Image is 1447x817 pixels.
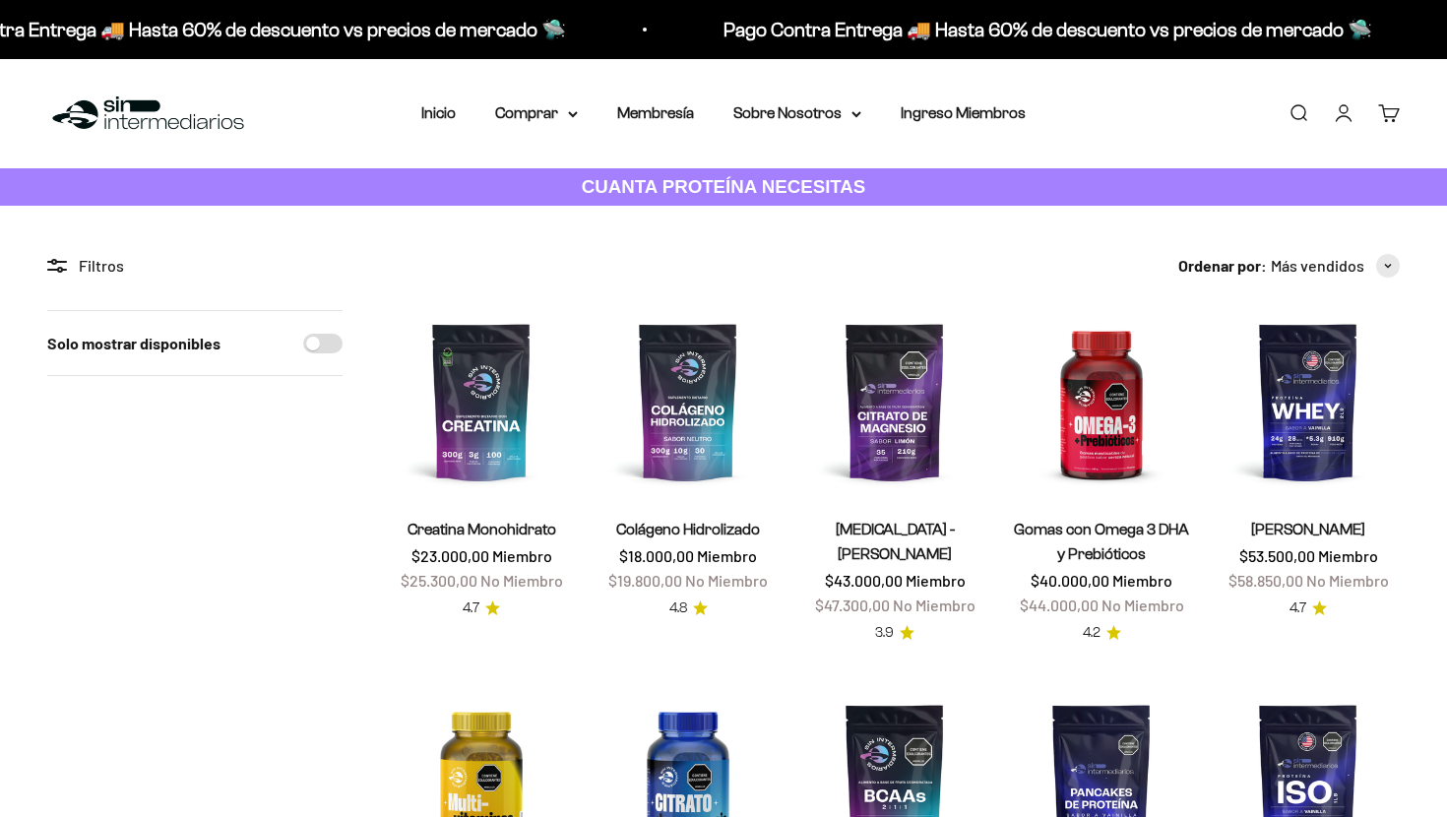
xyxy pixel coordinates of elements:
[1101,596,1184,614] span: No Miembro
[1020,596,1099,614] span: $44.000,00
[825,571,903,590] span: $43.000,00
[697,546,757,565] span: Miembro
[401,571,477,590] span: $25.300,00
[1239,546,1315,565] span: $53.500,00
[906,571,966,590] span: Miembro
[1178,253,1267,279] span: Ordenar por:
[616,521,760,537] a: Colágeno Hidrolizado
[685,571,768,590] span: No Miembro
[495,100,578,126] summary: Comprar
[47,331,220,356] label: Solo mostrar disponibles
[669,597,708,619] a: 4.84.8 de 5.0 estrellas
[492,546,552,565] span: Miembro
[1290,597,1327,619] a: 4.74.7 de 5.0 estrellas
[1112,571,1172,590] span: Miembro
[1083,622,1121,644] a: 4.24.2 de 5.0 estrellas
[1014,521,1189,562] a: Gomas con Omega 3 DHA y Prebióticos
[723,14,1372,45] p: Pago Contra Entrega 🚚 Hasta 60% de descuento vs precios de mercado 🛸
[1290,597,1306,619] span: 4.7
[421,104,456,121] a: Inicio
[815,596,890,614] span: $47.300,00
[463,597,479,619] span: 4.7
[617,104,694,121] a: Membresía
[411,546,489,565] span: $23.000,00
[1083,622,1101,644] span: 4.2
[1318,546,1378,565] span: Miembro
[875,622,894,644] span: 3.9
[1271,253,1364,279] span: Más vendidos
[480,571,563,590] span: No Miembro
[875,622,914,644] a: 3.93.9 de 5.0 estrellas
[1306,571,1389,590] span: No Miembro
[733,100,861,126] summary: Sobre Nosotros
[1251,521,1365,537] a: [PERSON_NAME]
[669,597,687,619] span: 4.8
[1228,571,1303,590] span: $58.850,00
[893,596,975,614] span: No Miembro
[1271,253,1400,279] button: Más vendidos
[901,104,1026,121] a: Ingreso Miembros
[582,176,866,197] strong: CUANTA PROTEÍNA NECESITAS
[836,521,955,562] a: [MEDICAL_DATA] - [PERSON_NAME]
[408,521,556,537] a: Creatina Monohidrato
[619,546,694,565] span: $18.000,00
[47,253,343,279] div: Filtros
[1031,571,1109,590] span: $40.000,00
[608,571,682,590] span: $19.800,00
[463,597,500,619] a: 4.74.7 de 5.0 estrellas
